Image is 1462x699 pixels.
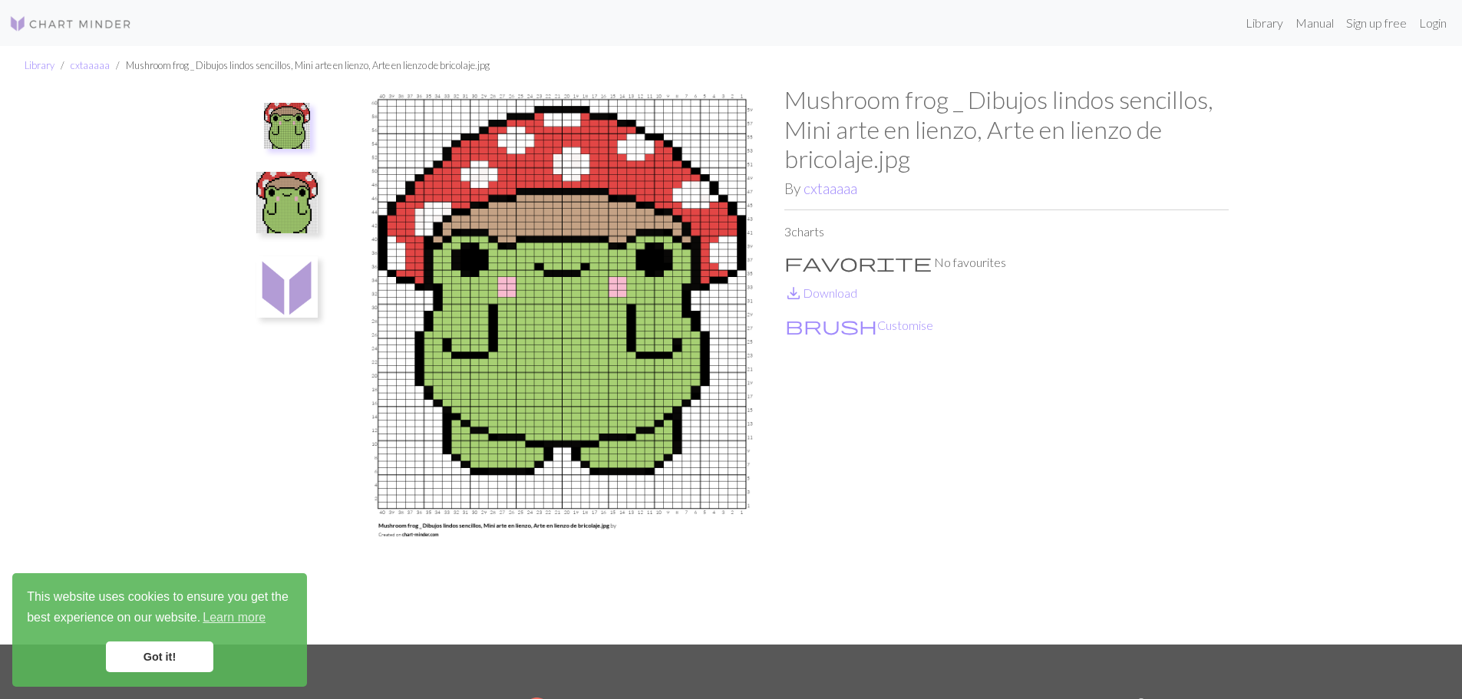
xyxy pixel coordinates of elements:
[106,641,213,672] a: dismiss cookie message
[110,58,490,73] li: Mushroom frog _ Dibujos lindos sencillos, Mini arte en lienzo, Arte en lienzo de bricolaje.jpg
[784,315,934,335] button: CustomiseCustomise
[784,253,1229,272] p: No favourites
[784,253,932,272] i: Favourite
[784,223,1229,241] p: 3 charts
[71,59,110,71] a: cxtaaaaa
[264,103,310,149] img: Mushroom frog _ Dibujos lindos sencillos, Mini arte en lienzo, Arte en lienzo de bricolaje.jpg
[784,180,1229,197] h2: By
[12,573,307,687] div: cookieconsent
[1289,8,1340,38] a: Manual
[256,172,318,233] img: Copy of Mushroom frog _ Dibujos lindos sencillos, Mini arte en lienzo, Arte en lienzo de bricolaj...
[1340,8,1413,38] a: Sign up free
[784,85,1229,173] h1: Mushroom frog _ Dibujos lindos sencillos, Mini arte en lienzo, Arte en lienzo de bricolaje.jpg
[784,282,803,304] span: save_alt
[784,284,803,302] i: Download
[784,285,857,300] a: DownloadDownload
[340,85,784,645] img: Mushroom frog _ Dibujos lindos sencillos, Mini arte en lienzo, Arte en lienzo de bricolaje.jpg
[804,180,857,197] a: cxtaaaaa
[785,315,877,336] span: brush
[25,59,54,71] a: Library
[785,316,877,335] i: Customise
[200,606,268,629] a: learn more about cookies
[1413,8,1453,38] a: Login
[1239,8,1289,38] a: Library
[256,256,318,318] img: Copy of Copy of Mushroom frog _ Dibujos lindos sencillos, Mini arte en lienzo, Arte en lienzo de ...
[784,252,932,273] span: favorite
[9,15,132,33] img: Logo
[27,588,292,629] span: This website uses cookies to ensure you get the best experience on our website.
